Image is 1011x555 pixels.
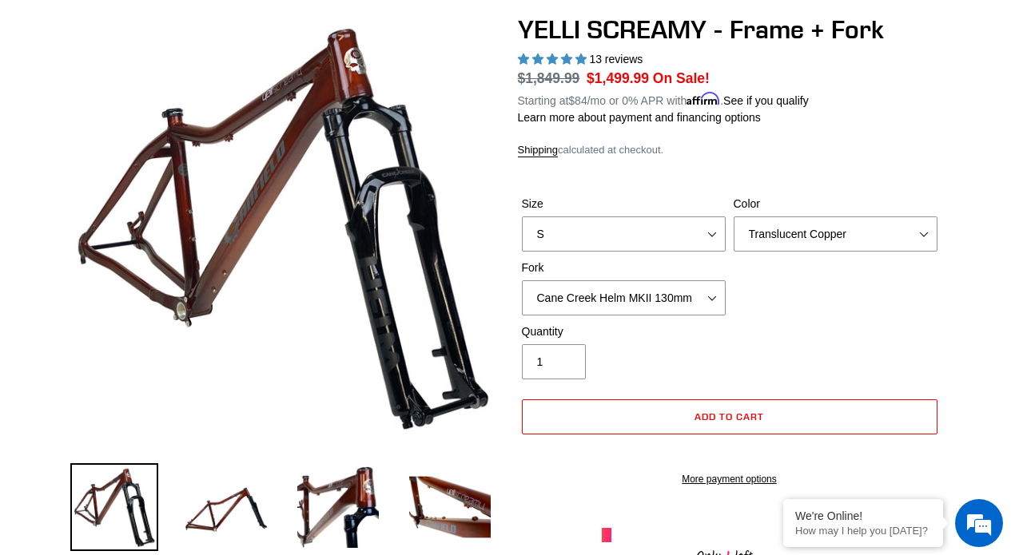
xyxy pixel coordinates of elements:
[522,472,937,486] a: More payment options
[522,323,726,340] label: Quantity
[518,111,761,124] a: Learn more about payment and financing options
[406,463,494,551] img: Load image into Gallery viewer, YELLI SCREAMY - Frame + Fork
[723,94,809,107] a: See if you qualify - Learn more about Affirm Financing (opens in modal)
[70,463,158,551] img: Load image into Gallery viewer, YELLI SCREAMY - Frame + Fork
[522,196,726,212] label: Size
[522,399,937,434] button: Add to cart
[687,92,720,105] span: Affirm
[518,89,809,109] p: Starting at /mo or 0% APR with .
[587,70,649,86] span: $1,499.99
[589,53,643,65] span: 13 reviews
[568,94,587,107] span: $84
[653,68,710,89] span: On Sale!
[518,53,590,65] span: 5.00 stars
[518,142,941,158] div: calculated at checkout.
[518,144,559,157] a: Shipping
[294,463,382,551] img: Load image into Gallery viewer, YELLI SCREAMY - Frame + Fork
[695,410,764,422] span: Add to cart
[795,509,931,522] div: We're Online!
[182,463,270,551] img: Load image into Gallery viewer, YELLI SCREAMY - Frame + Fork
[734,196,937,212] label: Color
[518,14,941,45] h1: YELLI SCREAMY - Frame + Fork
[795,525,931,537] p: How may I help you today?
[522,260,726,276] label: Fork
[518,70,580,86] s: $1,849.99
